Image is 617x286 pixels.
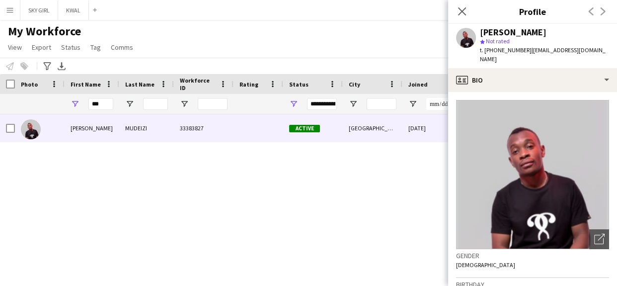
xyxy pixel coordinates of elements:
input: Last Name Filter Input [143,98,168,110]
a: Status [57,41,84,54]
span: View [8,43,22,52]
input: Joined Filter Input [426,98,456,110]
span: | [EMAIL_ADDRESS][DOMAIN_NAME] [480,46,606,63]
button: SKY GIRL [20,0,58,20]
input: First Name Filter Input [88,98,113,110]
div: Bio [448,68,617,92]
div: Open photos pop-in [589,229,609,249]
button: Open Filter Menu [408,99,417,108]
a: Export [28,41,55,54]
span: My Workforce [8,24,81,39]
span: Not rated [486,37,510,45]
a: Tag [86,41,105,54]
img: Crew avatar or photo [456,100,609,249]
span: Export [32,43,51,52]
span: Comms [111,43,133,52]
button: Open Filter Menu [180,99,189,108]
div: MUDEIZI [119,114,174,142]
span: [DEMOGRAPHIC_DATA] [456,261,515,269]
span: Workforce ID [180,77,216,92]
button: Open Filter Menu [349,99,358,108]
span: Photo [21,81,38,88]
input: Workforce ID Filter Input [198,98,228,110]
span: Status [289,81,308,88]
button: Open Filter Menu [125,99,134,108]
app-action-btn: Export XLSX [56,60,68,72]
span: Last Name [125,81,154,88]
button: KWAL [58,0,89,20]
a: View [4,41,26,54]
app-action-btn: Advanced filters [41,60,53,72]
img: IDRIS MUDEIZI [21,119,41,139]
span: Status [61,43,80,52]
div: [DATE] [402,114,462,142]
span: Rating [239,81,258,88]
a: Comms [107,41,137,54]
span: First Name [71,81,101,88]
h3: Profile [448,5,617,18]
span: t. [PHONE_NUMBER] [480,46,532,54]
div: [GEOGRAPHIC_DATA] [343,114,402,142]
div: [PERSON_NAME] [65,114,119,142]
span: City [349,81,360,88]
div: 33383827 [174,114,233,142]
div: [PERSON_NAME] [480,28,546,37]
button: Open Filter Menu [71,99,79,108]
span: Active [289,125,320,132]
button: Open Filter Menu [289,99,298,108]
input: City Filter Input [367,98,396,110]
span: Tag [90,43,101,52]
span: Joined [408,81,428,88]
h3: Gender [456,251,609,260]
